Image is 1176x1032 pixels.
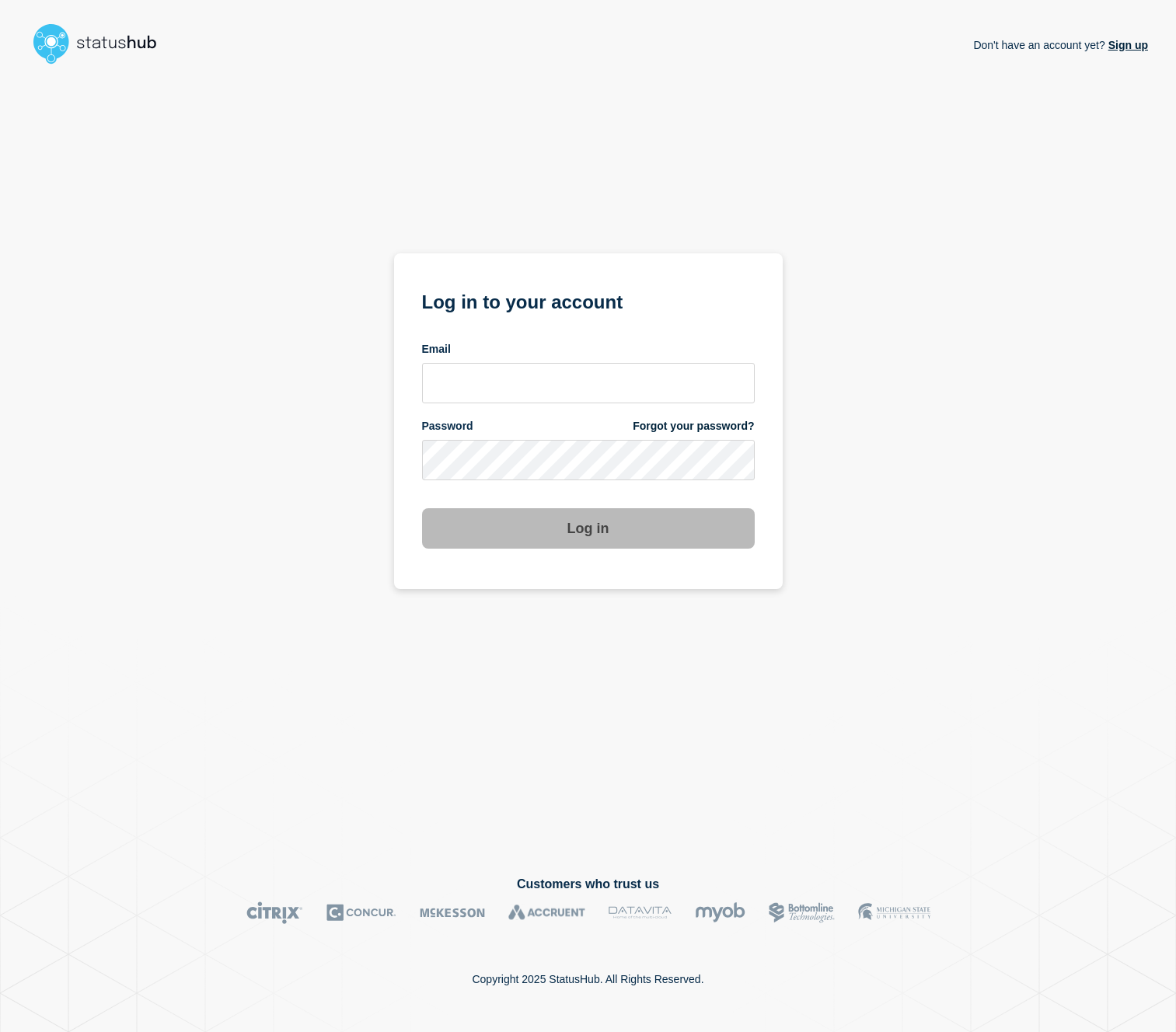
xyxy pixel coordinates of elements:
[769,901,835,924] img: Bottomline logo
[326,901,396,924] img: Concur logo
[1105,39,1148,51] a: Sign up
[422,363,755,403] input: email input
[422,508,755,549] button: Log in
[695,901,745,924] img: myob logo
[422,342,451,357] span: Email
[973,26,1148,64] p: Don't have an account yet?
[508,901,585,924] img: Accruent logo
[28,19,176,68] img: StatusHub logo
[422,286,755,315] h1: Log in to your account
[246,901,303,924] img: Citrix logo
[422,440,755,480] input: password input
[858,901,930,924] img: MSU logo
[422,419,473,434] span: Password
[633,419,754,434] a: Forgot your password?
[420,901,485,924] img: McKesson logo
[28,877,1148,891] h2: Customers who trust us
[609,901,672,924] img: DataVita logo
[472,973,703,985] p: Copyright 2025 StatusHub. All Rights Reserved.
